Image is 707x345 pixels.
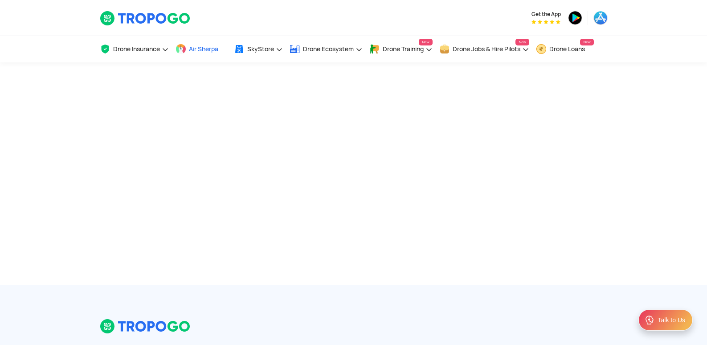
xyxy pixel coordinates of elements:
[568,11,582,25] img: playstore
[113,45,160,53] span: Drone Insurance
[536,36,594,62] a: Drone LoansNew
[176,36,227,62] a: Air Sherpa
[644,315,655,325] img: ic_Support.svg
[100,36,169,62] a: Drone Insurance
[515,39,529,45] span: New
[580,39,593,45] span: New
[369,36,433,62] a: Drone TrainingNew
[531,11,561,18] span: Get the App
[247,45,274,53] span: SkyStore
[100,319,191,334] img: logo
[290,36,363,62] a: Drone Ecosystem
[453,45,520,53] span: Drone Jobs & Hire Pilots
[593,11,608,25] img: appstore
[658,316,685,324] div: Talk to Us
[100,11,191,26] img: TropoGo Logo
[531,20,560,24] img: App Raking
[189,45,218,53] span: Air Sherpa
[303,45,354,53] span: Drone Ecosystem
[234,36,283,62] a: SkyStore
[383,45,424,53] span: Drone Training
[439,36,529,62] a: Drone Jobs & Hire PilotsNew
[549,45,585,53] span: Drone Loans
[419,39,432,45] span: New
